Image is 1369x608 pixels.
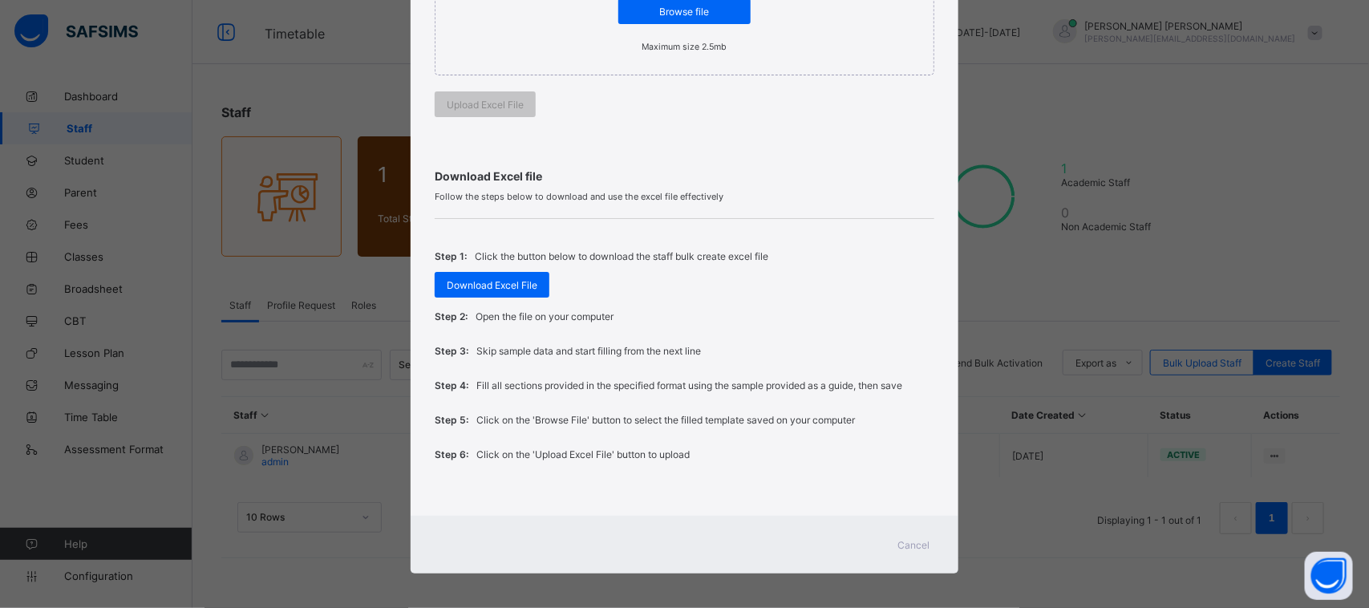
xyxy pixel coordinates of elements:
[476,448,690,460] p: Click on the 'Upload Excel File' button to upload
[642,42,727,52] small: Maximum size 2.5mb
[435,310,468,322] span: Step 2:
[435,345,468,357] span: Step 3:
[476,310,614,322] p: Open the file on your computer
[476,379,902,391] p: Fill all sections provided in the specified format using the sample provided as a guide, then save
[630,6,739,18] span: Browse file
[476,414,855,426] p: Click on the 'Browse File' button to select the filled template saved on your computer
[447,279,537,291] span: Download Excel File
[435,379,468,391] span: Step 4:
[435,414,468,426] span: Step 5:
[897,539,930,551] span: Cancel
[476,345,701,357] p: Skip sample data and start filling from the next line
[435,448,468,460] span: Step 6:
[435,169,934,183] span: Download Excel file
[1305,552,1353,600] button: Open asap
[435,191,934,202] span: Follow the steps below to download and use the excel file effectively
[447,99,524,111] span: Upload Excel File
[475,250,768,262] p: Click the button below to download the staff bulk create excel file
[435,250,467,262] span: Step 1:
